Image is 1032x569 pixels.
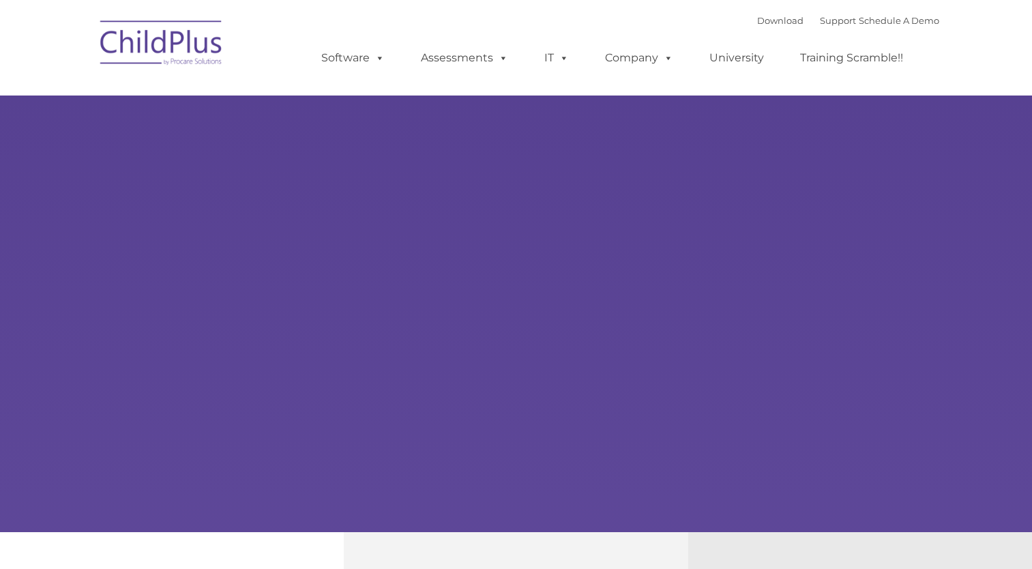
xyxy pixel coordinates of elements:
img: ChildPlus by Procare Solutions [93,11,230,79]
a: Schedule A Demo [859,15,939,26]
a: Assessments [407,44,522,72]
a: Download [757,15,804,26]
font: | [757,15,939,26]
a: IT [531,44,583,72]
a: Company [591,44,687,72]
a: Training Scramble!! [786,44,917,72]
a: Software [308,44,398,72]
a: Support [820,15,856,26]
a: University [696,44,778,72]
